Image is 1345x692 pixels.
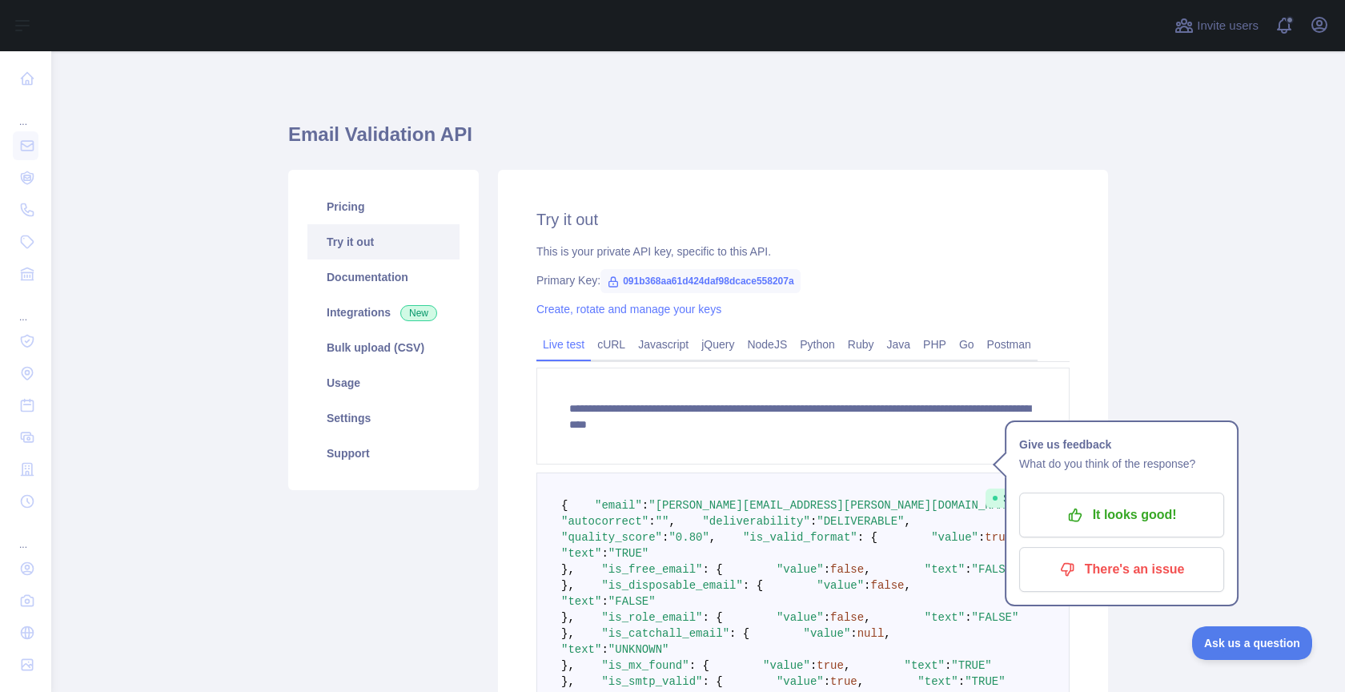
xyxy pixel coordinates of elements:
span: "text" [561,595,601,608]
span: true [817,659,844,672]
span: "UNKNOWN" [608,643,669,656]
span: "value" [804,627,851,640]
button: It looks good! [1019,493,1224,537]
span: "TRUE" [951,659,991,672]
span: New [400,305,437,321]
span: , [857,675,864,688]
a: Java [881,332,917,357]
a: Pricing [307,189,460,224]
a: Create, rotate and manage your keys [536,303,721,316]
button: There's an issue [1019,547,1224,592]
span: : [601,595,608,608]
iframe: Toggle Customer Support [1192,626,1313,660]
a: PHP [917,332,953,357]
p: It looks good! [1031,501,1212,529]
span: false [871,579,905,592]
span: : { [857,531,877,544]
span: "text" [925,611,965,624]
span: "0.80" [668,531,709,544]
span: , [709,531,716,544]
span: "text" [561,547,601,560]
span: : { [729,627,749,640]
span: : [824,611,830,624]
div: Primary Key: [536,272,1070,288]
span: "DELIVERABLE" [817,515,904,528]
span: "TRUE" [965,675,1005,688]
span: : { [702,563,722,576]
span: : [810,659,817,672]
span: : [824,563,830,576]
a: NodeJS [741,332,793,357]
span: false [830,611,864,624]
span: "text" [925,563,965,576]
span: Success [986,489,1054,508]
h1: Email Validation API [288,122,1108,160]
span: "quality_score" [561,531,662,544]
span: "[PERSON_NAME][EMAIL_ADDRESS][PERSON_NAME][DOMAIN_NAME]" [648,499,1025,512]
h1: Give us feedback [1019,435,1224,454]
span: }, [561,563,575,576]
span: : [642,499,648,512]
a: Documentation [307,259,460,295]
a: Live test [536,332,591,357]
span: "text" [905,659,945,672]
p: What do you think of the response? [1019,454,1224,473]
span: : [864,579,870,592]
a: Postman [981,332,1038,357]
span: : [648,515,655,528]
span: , [905,579,911,592]
span: : { [702,611,722,624]
a: Integrations New [307,295,460,330]
span: "is_valid_format" [743,531,857,544]
a: Try it out [307,224,460,259]
span: "is_free_email" [601,563,702,576]
span: : { [702,675,722,688]
a: Go [953,332,981,357]
a: Settings [307,400,460,436]
span: : [850,627,857,640]
span: "is_catchall_email" [601,627,729,640]
span: }, [561,675,575,688]
span: { [561,499,568,512]
span: "is_mx_found" [601,659,689,672]
span: "is_disposable_email" [601,579,742,592]
span: }, [561,659,575,672]
span: : [601,547,608,560]
span: "value" [931,531,978,544]
a: jQuery [695,332,741,357]
span: , [884,627,890,640]
div: ... [13,96,38,128]
span: }, [561,579,575,592]
span: "FALSE" [972,563,1019,576]
a: Usage [307,365,460,400]
span: : [965,563,971,576]
span: , [668,515,675,528]
span: null [857,627,885,640]
span: "value" [777,563,824,576]
div: This is your private API key, specific to this API. [536,243,1070,259]
span: "is_role_email" [601,611,702,624]
span: : [945,659,951,672]
span: true [985,531,1012,544]
span: "text" [917,675,958,688]
span: , [864,611,870,624]
div: ... [13,292,38,324]
span: : [978,531,985,544]
span: "deliverability" [702,515,809,528]
span: }, [561,611,575,624]
span: : { [743,579,763,592]
span: , [905,515,911,528]
p: There's an issue [1031,556,1212,583]
div: ... [13,519,38,551]
span: "value" [777,611,824,624]
span: : [965,611,971,624]
span: , [844,659,850,672]
span: "is_smtp_valid" [601,675,702,688]
span: "FALSE" [608,595,656,608]
span: "text" [561,643,601,656]
h2: Try it out [536,208,1070,231]
span: "FALSE" [972,611,1019,624]
span: "TRUE" [608,547,648,560]
a: Support [307,436,460,471]
span: Invite users [1197,17,1259,35]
